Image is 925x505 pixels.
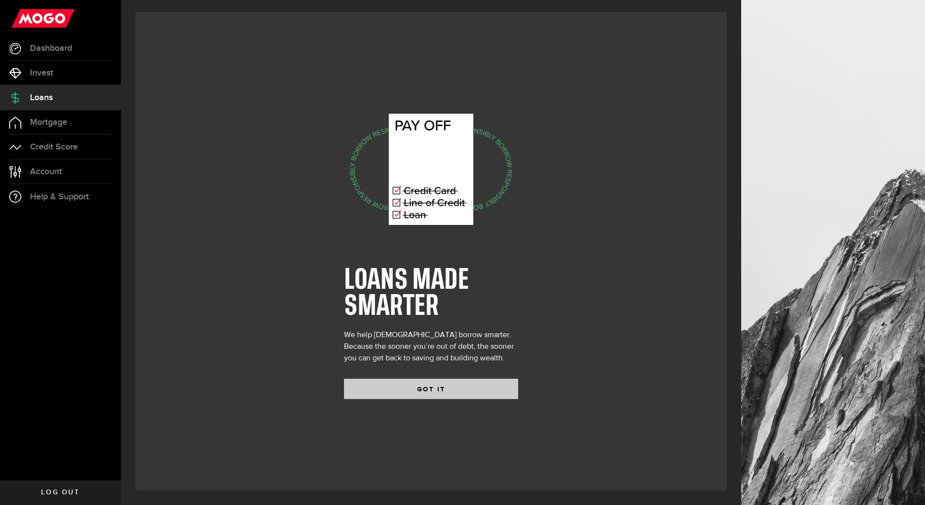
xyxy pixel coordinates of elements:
[30,143,78,151] span: Credit Score
[8,4,37,33] button: Open LiveChat chat widget
[41,489,79,496] span: Log out
[344,267,518,320] h1: LOANS MADE SMARTER
[30,69,53,77] span: Invest
[30,193,89,201] span: Help & Support
[30,167,62,176] span: Account
[30,93,53,102] span: Loans
[344,329,518,364] div: We help [DEMOGRAPHIC_DATA] borrow smarter. Because the sooner you’re out of debt, the sooner you ...
[344,379,518,399] button: GOT IT
[30,118,67,127] span: Mortgage
[30,44,72,53] span: Dashboard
